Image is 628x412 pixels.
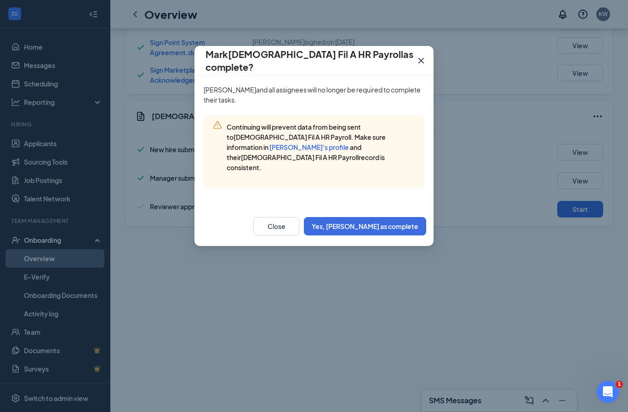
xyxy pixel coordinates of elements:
h4: Mark [DEMOGRAPHIC_DATA] Fil A HR Payroll as complete? [206,48,422,74]
iframe: Intercom live chat [597,381,619,403]
span: Continuing will prevent data from being sent to [DEMOGRAPHIC_DATA] Fil A HR Payroll . Make sure i... [227,123,386,172]
button: Close [409,46,434,75]
button: Close [253,217,299,235]
span: 1 [616,381,623,388]
svg: Cross [416,55,427,66]
span: [PERSON_NAME] and all assignees will no longer be required to complete their tasks. [204,86,421,104]
span: [PERSON_NAME] 's profile [269,143,349,151]
button: [PERSON_NAME]'s profile [269,143,349,152]
svg: Warning [213,120,222,130]
button: Yes, [PERSON_NAME] as complete [304,217,426,235]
